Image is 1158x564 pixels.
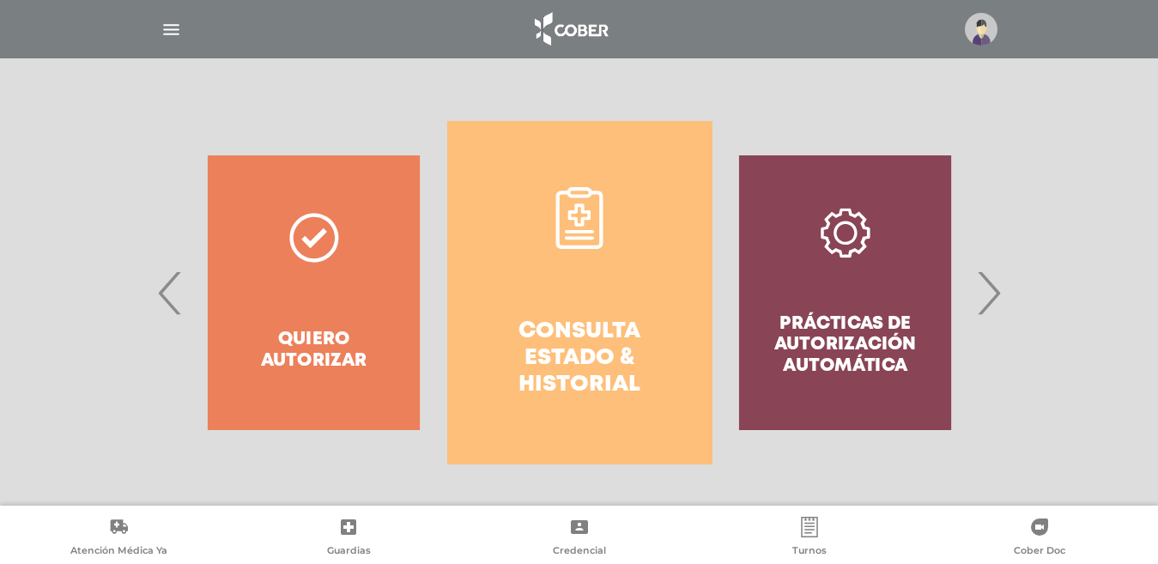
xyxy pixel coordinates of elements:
img: logo_cober_home-white.png [525,9,615,50]
a: Turnos [694,517,925,561]
a: Atención Médica Ya [3,517,233,561]
span: Next [972,246,1005,339]
a: Guardias [233,517,464,561]
span: Credencial [553,544,606,560]
img: Cober_menu-lines-white.svg [161,19,182,40]
a: Credencial [464,517,694,561]
span: Previous [154,246,187,339]
img: profile-placeholder.svg [965,13,997,45]
h4: Consulta estado & historial [478,318,682,399]
span: Cober Doc [1014,544,1065,560]
span: Guardias [327,544,371,560]
span: Atención Médica Ya [70,544,167,560]
a: Cober Doc [925,517,1155,561]
span: Turnos [792,544,827,560]
a: Consulta estado & historial [447,121,712,464]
